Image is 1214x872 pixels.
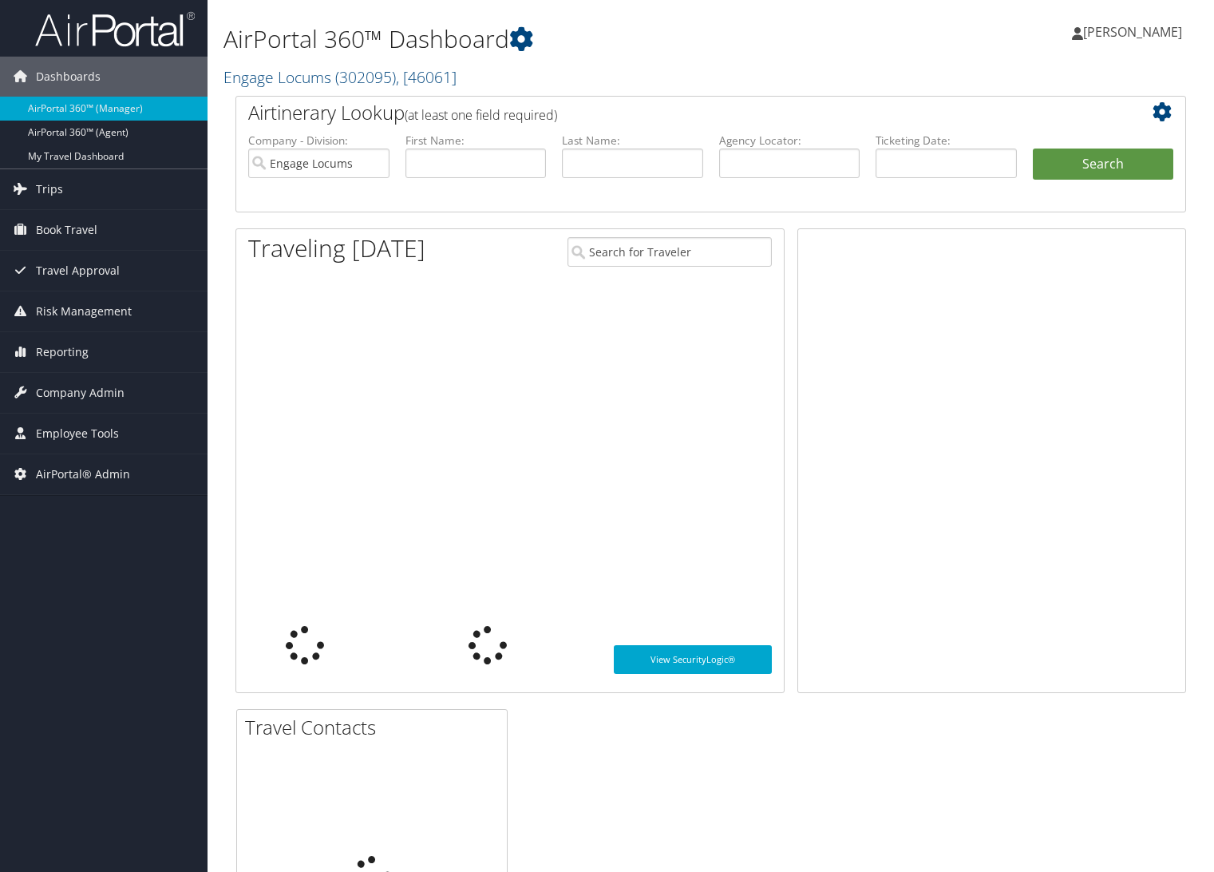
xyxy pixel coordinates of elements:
[36,210,97,250] span: Book Travel
[1033,149,1174,180] button: Search
[36,291,132,331] span: Risk Management
[36,332,89,372] span: Reporting
[567,237,772,267] input: Search for Traveler
[36,373,125,413] span: Company Admin
[248,99,1094,126] h2: Airtinerary Lookup
[36,169,63,209] span: Trips
[223,22,873,56] h1: AirPortal 360™ Dashboard
[1072,8,1198,56] a: [PERSON_NAME]
[719,133,860,149] label: Agency Locator:
[405,106,557,124] span: (at least one field required)
[562,133,703,149] label: Last Name:
[248,133,390,149] label: Company - Division:
[36,251,120,291] span: Travel Approval
[223,66,457,88] a: Engage Locums
[36,454,130,494] span: AirPortal® Admin
[36,57,101,97] span: Dashboards
[1083,23,1182,41] span: [PERSON_NAME]
[36,414,119,454] span: Employee Tools
[248,232,425,265] h1: Traveling [DATE]
[405,133,547,149] label: First Name:
[35,10,195,48] img: airportal-logo.png
[396,66,457,88] span: , [ 46061 ]
[614,645,773,674] a: View SecurityLogic®
[245,714,507,741] h2: Travel Contacts
[335,66,396,88] span: ( 302095 )
[876,133,1017,149] label: Ticketing Date:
